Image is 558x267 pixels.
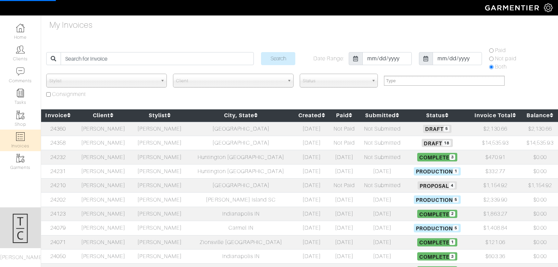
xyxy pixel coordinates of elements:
[469,207,522,221] td: $1,863.27
[522,249,558,263] td: $0.00
[75,249,132,263] td: [PERSON_NAME]
[449,154,455,160] span: 3
[188,179,294,193] td: [GEOGRAPHIC_DATA]
[414,224,461,232] span: Production
[50,211,66,217] a: 24123
[75,221,132,235] td: [PERSON_NAME]
[75,164,132,178] td: [PERSON_NAME]
[132,150,188,164] td: [PERSON_NAME]
[359,207,406,221] td: [DATE]
[188,207,294,221] td: Indianapolis IN
[359,164,406,178] td: [DATE]
[469,235,522,249] td: $121.06
[469,136,522,150] td: $14,535.93
[522,122,558,136] td: $2,130.66
[495,63,507,71] label: Both
[16,89,25,97] img: reminder-icon-8004d30b9f0a5d33ae49ab947aed9ed385cf756f9e5892f1edd6e32f2345188e.png
[75,136,132,150] td: [PERSON_NAME]
[469,249,522,263] td: $603.36
[474,112,516,119] a: Invoice Total
[444,126,449,132] span: 5
[522,235,558,249] td: $0.00
[313,54,344,63] label: Date Range:
[224,112,258,119] a: City, State
[132,221,188,235] td: [PERSON_NAME]
[50,154,66,160] a: 24232
[426,112,449,119] a: Status
[93,112,114,119] a: Client
[330,136,359,150] td: Not Paid
[330,249,359,263] td: [DATE]
[365,112,400,119] a: Submitted
[482,2,544,14] img: garmentier-logo-header-white-b43fb05a5012e4ada735d5af1a66efaba907eab6374d6393d1fbf88cb4ef424d.png
[49,74,158,88] span: Stylist
[469,122,522,136] td: $2,130.66
[16,132,25,141] img: orders-icon-0abe47150d42831381b5fb84f609e132dff9fe21cb692f30cb5eec754e2cba89.png
[75,122,132,136] td: [PERSON_NAME]
[330,221,359,235] td: [DATE]
[469,179,522,193] td: $1,154.92
[188,164,294,178] td: Huntington [GEOGRAPHIC_DATA]
[359,179,406,193] td: Not Submitted
[359,221,406,235] td: [DATE]
[449,254,455,259] span: 3
[522,207,558,221] td: $0.00
[16,45,25,54] img: clients-icon-6bae9207a08558b7cb47a8932f037763ab4055f8c8b6bfacd5dc20c3e0201464.png
[294,150,330,164] td: [DATE]
[16,67,25,76] img: comment-icon-a0a6a9ef722e966f86d9cbdc48e553b5cf19dbc54f86b18d962a5391bc8f6eb6.png
[50,239,66,245] a: 24071
[330,164,359,178] td: [DATE]
[75,179,132,193] td: [PERSON_NAME]
[188,136,294,150] td: [GEOGRAPHIC_DATA]
[132,193,188,207] td: [PERSON_NAME]
[417,252,457,260] span: Complete
[50,253,66,259] a: 24050
[294,122,330,136] td: [DATE]
[469,164,522,178] td: $332.77
[469,150,522,164] td: $470.91
[294,136,330,150] td: [DATE]
[188,235,294,249] td: Zionsville [GEOGRAPHIC_DATA]
[423,125,451,133] span: Draft
[294,179,330,193] td: [DATE]
[132,207,188,221] td: [PERSON_NAME]
[417,238,457,246] span: Complete
[414,167,461,175] span: Production
[336,112,352,119] a: Paid
[417,153,457,161] span: Complete
[417,210,457,218] span: Complete
[453,197,459,203] span: 5
[50,182,66,189] a: 24210
[418,181,457,190] span: Proposal
[294,221,330,235] td: [DATE]
[132,179,188,193] td: [PERSON_NAME]
[188,221,294,235] td: Carmel IN
[132,235,188,249] td: [PERSON_NAME]
[414,195,461,204] span: Production
[16,111,25,119] img: garments-icon-b7da505a4dc4fd61783c78ac3ca0ef83fa9d6f193b1c9dc38574b1d14d53ca28.png
[359,249,406,263] td: [DATE]
[50,168,66,174] a: 24231
[330,193,359,207] td: [DATE]
[294,164,330,178] td: [DATE]
[495,46,506,54] label: Paid
[61,52,254,65] input: Search for Invoice
[50,126,66,132] a: 24360
[330,122,359,136] td: Not Paid
[469,193,522,207] td: $2,339.90
[522,221,558,235] td: $0.00
[149,112,171,119] a: Stylist
[449,183,455,189] span: 4
[132,249,188,263] td: [PERSON_NAME]
[526,112,554,119] a: Balance
[330,235,359,249] td: [DATE]
[453,168,459,174] span: 1
[359,193,406,207] td: [DATE]
[75,207,132,221] td: [PERSON_NAME]
[298,112,325,119] a: Created
[359,136,406,150] td: Not Submitted
[449,211,455,217] span: 2
[188,122,294,136] td: [GEOGRAPHIC_DATA]
[132,164,188,178] td: [PERSON_NAME]
[330,179,359,193] td: Not Paid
